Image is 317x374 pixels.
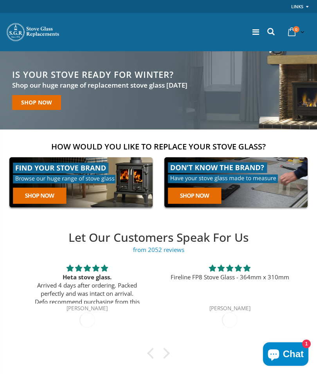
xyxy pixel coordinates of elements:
a: Shop now [12,95,61,110]
div: 5 stars [25,263,149,273]
h2: Let Our Customers Speak For Us [16,230,301,246]
h2: Is your stove ready for winter? [12,70,187,79]
a: 0 [285,24,306,40]
img: Stove Glass Replacement [6,22,61,42]
span: 0 [293,26,299,32]
div: [PERSON_NAME] [25,306,149,312]
p: Arrived 4 days after ordering. Packed perfectly and was intact on arrival. Defo recommend purchas... [25,281,149,314]
img: find-your-brand-cta_9b334d5d-5c94-48ed-825f-d7972bbdebd0.jpg [6,154,156,211]
img: made-to-measure-cta_2cd95ceb-d519-4648-b0cf-d2d338fdf11f.jpg [161,154,311,211]
p: Fireline FP8 Stove Glass - 364mm x 310mm [168,273,292,281]
a: Links [291,2,303,11]
h2: How would you like to replace your stove glass? [6,141,311,152]
div: Heta stove glass. [25,273,149,281]
div: [PERSON_NAME] [168,306,292,312]
a: 4.89 stars from 2052 reviews [16,246,301,254]
h3: Shop our huge range of replacement stove glass [DATE] [12,81,187,90]
span: from 2052 reviews [16,246,301,254]
div: [DATE] [79,312,95,328]
div: [DATE] [222,312,238,328]
a: Menu [252,27,259,37]
div: 5 stars [168,263,292,273]
inbox-online-store-chat: Shopify online store chat [261,342,311,368]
